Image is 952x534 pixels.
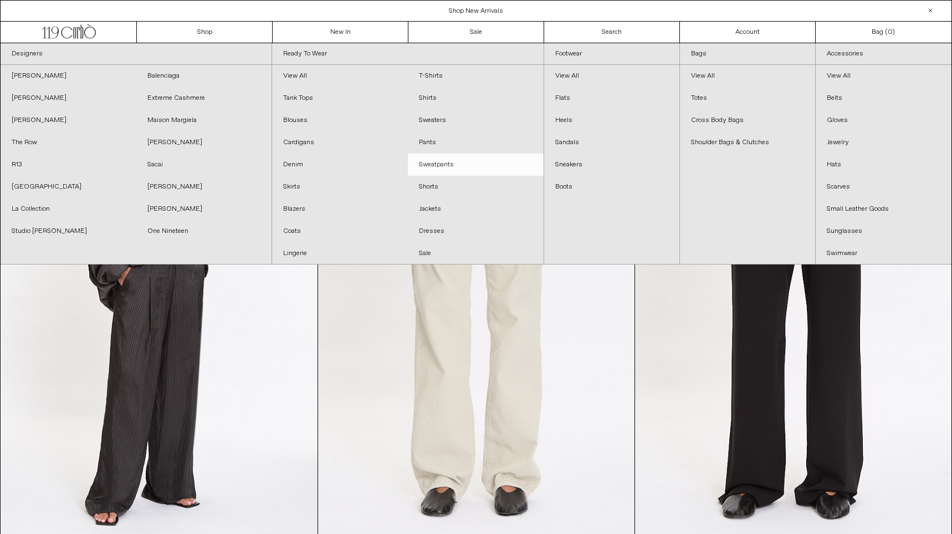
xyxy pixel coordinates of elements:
[408,22,544,43] a: Sale
[136,109,272,131] a: Maison Margiela
[816,198,951,220] a: Small Leather Goods
[273,22,408,43] a: New In
[272,198,408,220] a: Blazers
[408,220,544,242] a: Dresses
[1,131,136,154] a: The Row
[544,109,679,131] a: Heels
[544,176,679,198] a: Boots
[136,87,272,109] a: Extreme Cashmere
[544,87,679,109] a: Flats
[544,65,679,87] a: View All
[816,109,951,131] a: Gloves
[888,28,892,37] span: 0
[272,131,408,154] a: Cardigans
[816,65,951,87] a: View All
[408,87,544,109] a: Shirts
[136,220,272,242] a: One Nineteen
[408,109,544,131] a: Sweaters
[449,7,503,16] a: Shop New Arrivals
[408,65,544,87] a: T-Shirts
[272,220,408,242] a: Coats
[136,154,272,176] a: Sacai
[816,131,951,154] a: Jewelry
[1,198,136,220] a: La Collection
[1,109,136,131] a: [PERSON_NAME]
[272,109,408,131] a: Blouses
[816,22,951,43] a: Bag ()
[1,65,136,87] a: [PERSON_NAME]
[272,242,408,265] a: Lingerie
[1,154,136,176] a: R13
[544,43,679,65] a: Footwear
[816,176,951,198] a: Scarves
[680,65,815,87] a: View All
[136,176,272,198] a: [PERSON_NAME]
[680,22,816,43] a: Account
[816,87,951,109] a: Belts
[816,43,951,65] a: Accessories
[1,220,136,242] a: Studio [PERSON_NAME]
[680,43,815,65] a: Bags
[816,154,951,176] a: Hats
[272,154,408,176] a: Denim
[816,242,951,265] a: Swimwear
[544,154,679,176] a: Sneakers
[408,198,544,220] a: Jackets
[408,176,544,198] a: Shorts
[544,131,679,154] a: Sandals
[136,198,272,220] a: [PERSON_NAME]
[888,27,895,37] span: )
[137,22,273,43] a: Shop
[408,242,544,265] a: Sale
[680,87,815,109] a: Totes
[272,176,408,198] a: Skirts
[408,154,544,176] a: Sweatpants
[408,131,544,154] a: Pants
[272,65,408,87] a: View All
[680,131,815,154] a: Shoulder Bags & Clutches
[680,109,815,131] a: Cross Body Bags
[544,22,680,43] a: Search
[1,43,272,65] a: Designers
[1,176,136,198] a: [GEOGRAPHIC_DATA]
[136,131,272,154] a: [PERSON_NAME]
[816,220,951,242] a: Sunglasses
[272,87,408,109] a: Tank Tops
[136,65,272,87] a: Balenciaga
[272,43,543,65] a: Ready To Wear
[1,87,136,109] a: [PERSON_NAME]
